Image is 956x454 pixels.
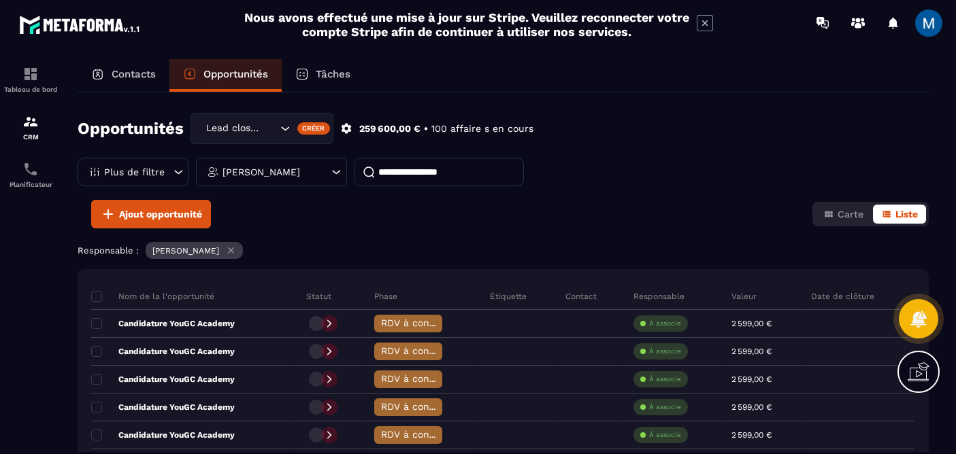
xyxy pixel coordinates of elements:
[381,373,495,384] span: RDV à conf. A RAPPELER
[731,374,772,384] p: 2 599,00 €
[731,319,772,328] p: 2 599,00 €
[316,68,350,80] p: Tâches
[91,291,214,302] p: Nom de la l'opportunité
[381,317,495,328] span: RDV à conf. A RAPPELER
[91,346,235,357] p: Candidature YouGC Academy
[431,122,533,135] p: 100 affaire s en cours
[649,402,681,412] p: À associe
[78,115,184,142] h2: Opportunités
[91,430,235,440] p: Candidature YouGC Academy
[873,205,926,224] button: Liste
[895,209,918,220] span: Liste
[3,133,58,141] p: CRM
[565,291,597,302] p: Contact
[731,402,772,412] p: 2 599,00 €
[374,291,397,302] p: Phase
[381,401,495,412] span: RDV à conf. A RAPPELER
[381,429,495,440] span: RDV à conf. A RAPPELER
[649,430,681,440] p: À associe
[203,68,268,80] p: Opportunités
[91,374,235,385] p: Candidature YouGC Academy
[3,56,58,103] a: formationformationTableau de bord
[649,319,681,328] p: À associe
[191,113,333,144] div: Search for option
[297,122,331,135] div: Créer
[3,181,58,188] p: Planificateur
[244,10,690,39] h2: Nous avons effectué une mise à jour sur Stripe. Veuillez reconnecter votre compte Stripe afin de ...
[731,347,772,356] p: 2 599,00 €
[381,345,495,356] span: RDV à conf. A RAPPELER
[263,121,277,136] input: Search for option
[811,291,874,302] p: Date de clôture
[490,291,527,302] p: Étiquette
[633,291,685,302] p: Responsable
[22,161,39,177] img: scheduler
[91,200,211,228] button: Ajout opportunité
[91,402,235,413] p: Candidature YouGC Academy
[424,122,428,135] p: •
[203,121,263,136] span: Lead closing
[282,59,364,92] a: Tâches
[112,68,156,80] p: Contacts
[222,167,300,177] p: [PERSON_NAME]
[731,291,757,302] p: Valeur
[119,207,202,221] span: Ajout opportunité
[91,318,235,329] p: Candidature YouGC Academy
[78,59,169,92] a: Contacts
[731,430,772,440] p: 2 599,00 €
[22,66,39,82] img: formation
[3,86,58,93] p: Tableau de bord
[78,245,139,256] p: Responsable :
[649,374,681,384] p: À associe
[359,122,421,135] p: 259 600,00 €
[104,167,165,177] p: Plus de filtre
[306,291,331,302] p: Statut
[3,103,58,151] a: formationformationCRM
[169,59,282,92] a: Opportunités
[22,113,39,130] img: formation
[152,246,219,256] p: [PERSON_NAME]
[3,151,58,198] a: schedulerschedulerPlanificateur
[649,347,681,356] p: À associe
[19,12,142,37] img: logo
[815,205,872,224] button: Carte
[838,209,863,220] span: Carte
